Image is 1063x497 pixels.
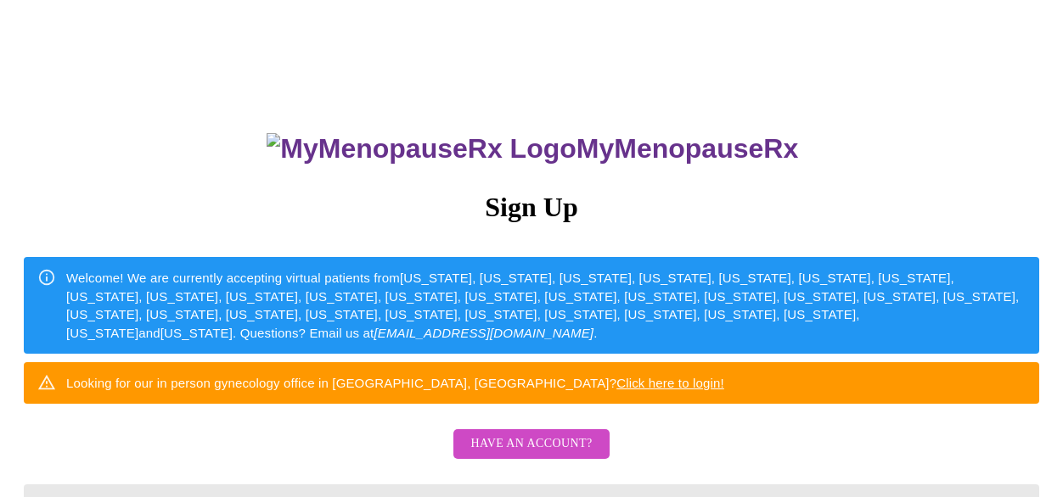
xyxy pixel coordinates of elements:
[616,376,724,390] a: Click here to login!
[66,367,724,399] div: Looking for our in person gynecology office in [GEOGRAPHIC_DATA], [GEOGRAPHIC_DATA]?
[24,192,1039,223] h3: Sign Up
[470,433,592,455] span: Have an account?
[26,133,1040,165] h3: MyMenopauseRx
[66,262,1026,349] div: Welcome! We are currently accepting virtual patients from [US_STATE], [US_STATE], [US_STATE], [US...
[374,326,593,340] em: [EMAIL_ADDRESS][DOMAIN_NAME]
[267,133,576,165] img: MyMenopauseRx Logo
[453,429,609,459] button: Have an account?
[449,448,613,462] a: Have an account?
